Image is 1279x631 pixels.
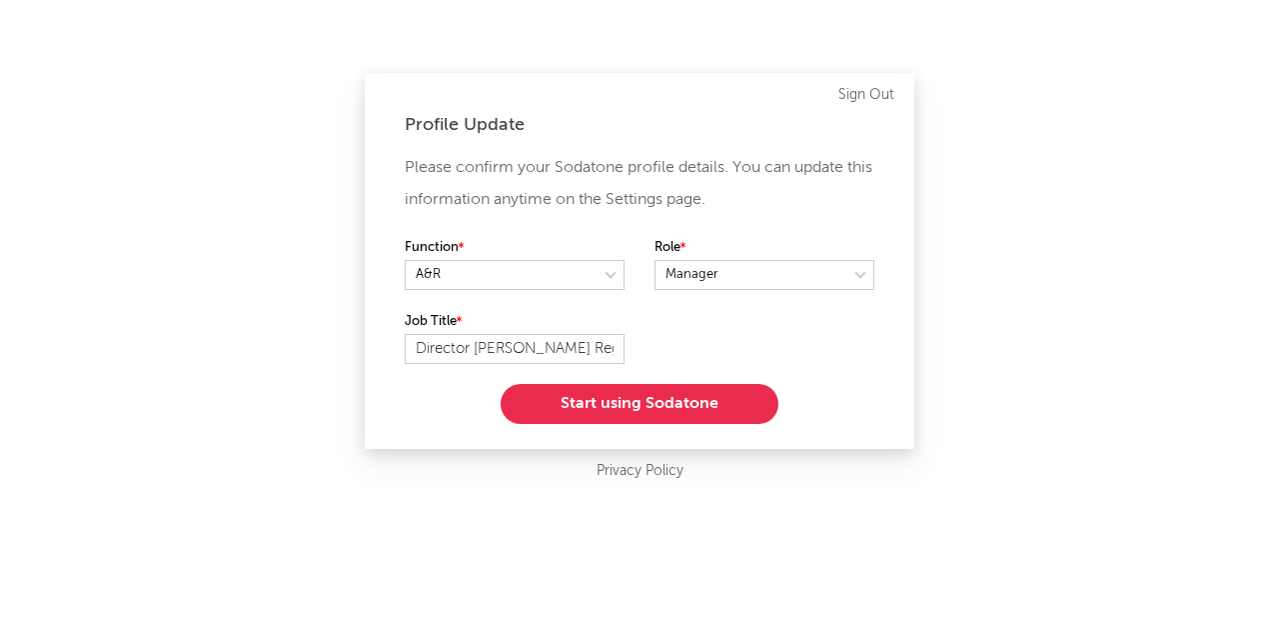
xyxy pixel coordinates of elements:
p: Please confirm your Sodatone profile details. You can update this information anytime on the Sett... [405,152,874,216]
div: Profile Update [405,113,874,137]
a: Privacy Policy [597,459,683,484]
button: Start using Sodatone [501,384,778,424]
label: Job Title [405,310,625,334]
label: Function [405,236,625,260]
label: Role [654,236,874,260]
a: Sign Out [838,83,894,107]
